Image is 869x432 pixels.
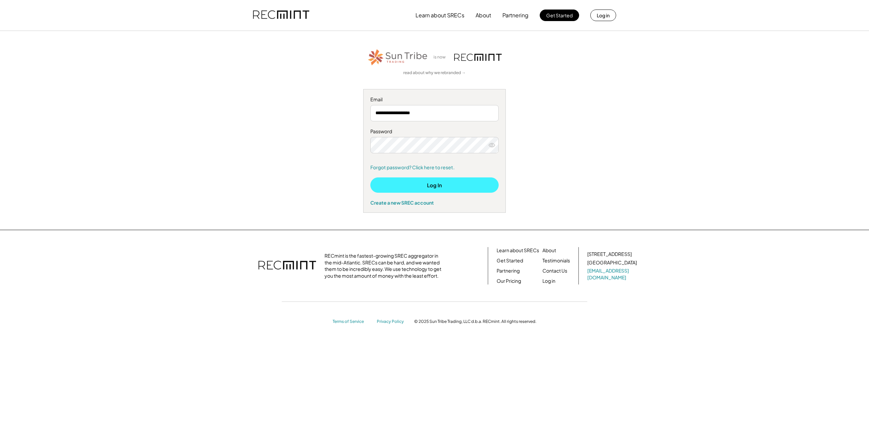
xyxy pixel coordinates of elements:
[587,267,638,281] a: [EMAIL_ADDRESS][DOMAIN_NAME]
[497,247,539,254] a: Learn about SRECs
[476,8,491,22] button: About
[415,8,464,22] button: Learn about SRECs
[414,319,536,324] div: © 2025 Sun Tribe Trading, LLC d.b.a. RECmint. All rights reserved.
[540,10,579,21] button: Get Started
[377,319,407,325] a: Privacy Policy
[590,10,616,21] button: Log in
[367,48,428,67] img: STT_Horizontal_Logo%2B-%2BColor.png
[370,128,499,135] div: Password
[542,257,570,264] a: Testimonials
[542,267,567,274] a: Contact Us
[253,4,309,27] img: recmint-logotype%403x.png
[370,164,499,171] a: Forgot password? Click here to reset.
[542,247,556,254] a: About
[432,54,451,60] div: is now
[370,200,499,206] div: Create a new SREC account
[370,177,499,193] button: Log In
[497,267,520,274] a: Partnering
[497,278,521,284] a: Our Pricing
[258,254,316,278] img: recmint-logotype%403x.png
[587,251,632,258] div: [STREET_ADDRESS]
[542,278,555,284] a: Log in
[370,96,499,103] div: Email
[454,54,502,61] img: recmint-logotype%403x.png
[587,259,637,266] div: [GEOGRAPHIC_DATA]
[502,8,529,22] button: Partnering
[333,319,370,325] a: Terms of Service
[403,70,466,76] a: read about why we rebranded →
[497,257,523,264] a: Get Started
[325,253,445,279] div: RECmint is the fastest-growing SREC aggregator in the mid-Atlantic. SRECs can be hard, and we wan...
